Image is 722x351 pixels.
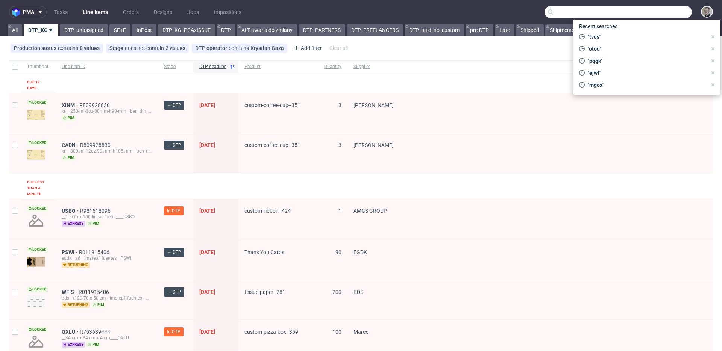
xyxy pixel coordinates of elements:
[27,110,45,120] img: version_two_editor_design.png
[199,249,215,255] span: [DATE]
[62,214,152,220] div: __1-5cm-x-100-linear-meter____USBO
[199,208,215,214] span: [DATE]
[62,148,152,154] div: krl__300-ml-12oz-90-mm-h105-mm__ben_tim__CADN
[244,102,300,108] span: custom-coffee-cup--351
[195,45,229,51] span: DTP operator
[332,329,341,335] span: 100
[62,64,152,70] span: Line item ID
[80,45,100,51] div: 8 values
[167,207,180,214] span: In DTP
[332,289,341,295] span: 200
[50,6,72,18] a: Tasks
[167,102,181,109] span: → DTP
[80,329,112,335] a: R753689444
[585,69,707,77] span: "ejwt"
[62,249,79,255] a: PSWI
[62,102,79,108] span: XINM
[244,64,312,70] span: Product
[62,155,76,161] span: pim
[27,286,48,292] span: Locked
[60,24,108,36] a: DTP_unassigned
[338,142,341,148] span: 3
[58,45,80,51] span: contains
[237,24,297,36] a: ALT awaria do zmiany
[353,289,363,295] span: BDS
[199,142,215,148] span: [DATE]
[62,342,85,348] span: express
[80,208,112,214] span: R981518096
[167,289,181,295] span: → DTP
[585,57,707,65] span: "pqgk"
[164,64,187,70] span: Stage
[79,249,111,255] a: R011915406
[585,45,707,53] span: "otou"
[91,302,106,308] span: pim
[353,102,394,108] span: [PERSON_NAME]
[27,327,48,333] span: Locked
[118,6,143,18] a: Orders
[324,64,341,70] span: Quantity
[27,64,50,70] span: Thumbnail
[62,142,80,148] a: CADN
[78,6,112,18] a: Line Items
[86,221,101,227] span: pim
[199,64,226,70] span: DTP deadline
[62,302,90,308] span: returning
[183,6,203,18] a: Jobs
[244,142,300,148] span: custom-coffee-cup--351
[109,45,125,51] span: Stage
[9,6,47,18] button: pma
[466,24,493,36] a: pre-DTP
[62,262,90,268] span: returning
[27,206,48,212] span: Locked
[79,289,111,295] a: R011915406
[27,140,48,146] span: Locked
[167,142,181,148] span: → DTP
[23,9,34,15] span: pma
[495,24,514,36] a: Late
[167,328,180,335] span: In DTP
[27,100,48,106] span: Locked
[80,142,112,148] span: R809928830
[229,45,250,51] span: contains
[158,24,215,36] a: DTP_KG_PCAxISSUE
[27,79,50,91] div: Due 12 days
[27,212,45,230] img: no_design.png
[79,102,111,108] a: R809928830
[62,329,80,335] span: QXLU
[299,24,345,36] a: DTP_PARTNERS
[353,208,387,214] span: AMGS GROUP
[27,179,50,197] div: Due less than a minute
[62,115,76,121] span: pim
[27,247,48,253] span: Locked
[62,108,152,114] div: krl__250-ml-8oz-80mm-h90-mm__ben_tim__XINM
[27,295,45,308] img: version_two_editor_design
[405,24,464,36] a: DTP_paid_no_custom
[353,64,399,70] span: Supplier
[244,249,284,255] span: Thank You Cards
[338,208,341,214] span: 1
[576,20,620,32] span: Recent searches
[12,8,23,17] img: logo
[62,208,80,214] a: USBO
[62,335,152,341] div: __34-cm-x-34-cm-x-4-cm____QXLU
[27,257,45,267] img: version_two_editor_design
[585,81,707,89] span: "mgox"
[353,329,368,335] span: Marex
[27,333,45,351] img: no_design.png
[62,289,79,295] a: WFIS
[199,289,215,295] span: [DATE]
[149,6,177,18] a: Designs
[132,24,156,36] a: InPost
[8,24,22,36] a: All
[353,249,367,255] span: EGDK
[244,208,291,214] span: custom-ribbon--424
[217,24,235,36] a: DTP
[14,45,58,51] span: Production status
[244,289,285,295] span: tissue-paper--281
